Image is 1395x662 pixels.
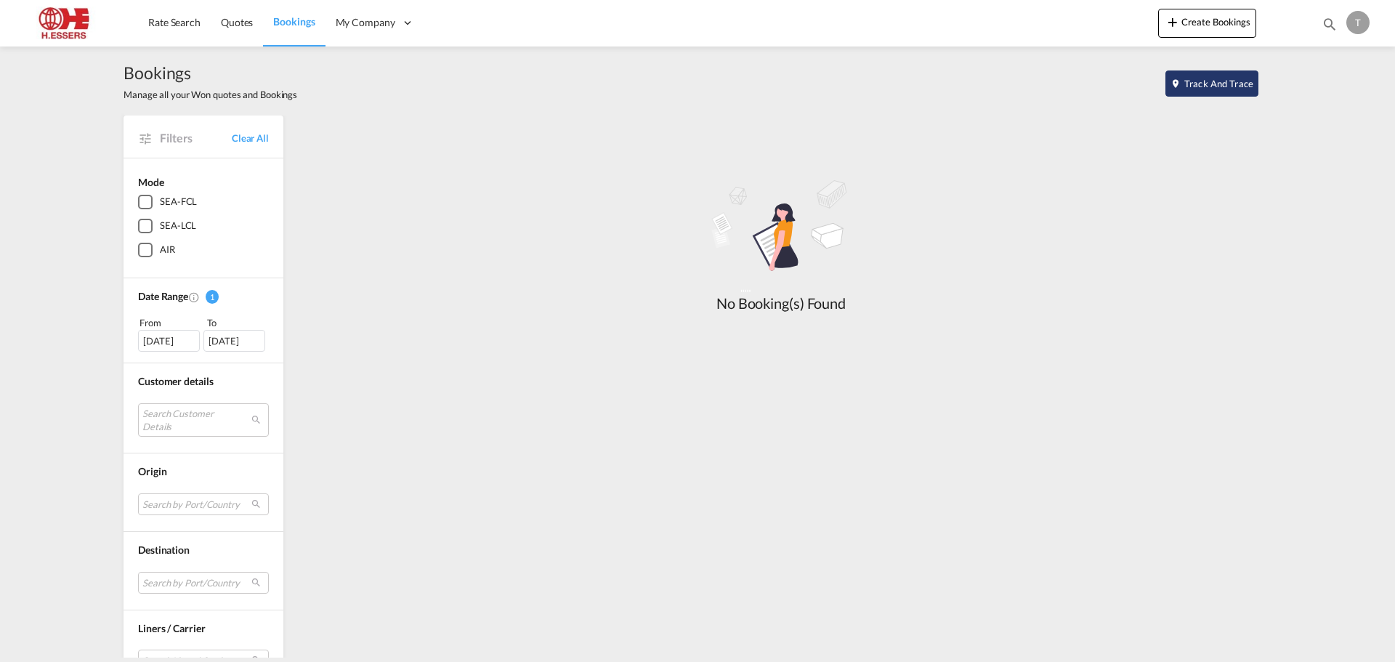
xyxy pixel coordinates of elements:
[160,130,232,146] span: Filters
[138,315,202,330] div: From
[1165,70,1258,97] button: icon-map-markerTrack and Trace
[188,291,200,303] md-icon: Created On
[22,7,120,39] img: 690005f0ba9d11ee90968bb23dcea500.JPG
[138,543,269,557] div: Destination
[672,173,890,293] md-icon: assets/icons/custom/empty_shipments.svg
[138,544,190,556] span: Destination
[138,243,269,257] md-checkbox: AIR
[148,16,201,28] span: Rate Search
[138,315,269,352] span: From To [DATE][DATE]
[138,375,213,387] span: Customer details
[138,622,205,634] span: Liners / Carrier
[138,464,269,479] div: Origin
[160,195,197,209] div: SEA-FCL
[1322,16,1338,38] div: icon-magnify
[203,330,265,352] div: [DATE]
[138,465,166,477] span: Origin
[221,16,253,28] span: Quotes
[160,219,196,233] div: SEA-LCL
[1346,11,1370,34] div: T
[138,219,269,233] md-checkbox: SEA-LCL
[138,195,269,209] md-checkbox: SEA-FCL
[138,621,269,636] div: Liners / Carrier
[124,88,297,101] span: Manage all your Won quotes and Bookings
[138,374,269,389] div: Customer details
[138,330,200,352] div: [DATE]
[206,315,270,330] div: To
[232,132,269,145] a: Clear All
[138,176,164,188] span: Mode
[1322,16,1338,32] md-icon: icon-magnify
[1158,9,1256,38] button: icon-plus 400-fgCreate Bookings
[672,293,890,313] div: No Booking(s) Found
[273,15,315,28] span: Bookings
[124,61,297,84] span: Bookings
[138,290,188,302] span: Date Range
[1164,13,1181,31] md-icon: icon-plus 400-fg
[1170,78,1181,89] md-icon: icon-map-marker
[336,15,395,30] span: My Company
[160,243,175,257] div: AIR
[206,290,219,304] span: 1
